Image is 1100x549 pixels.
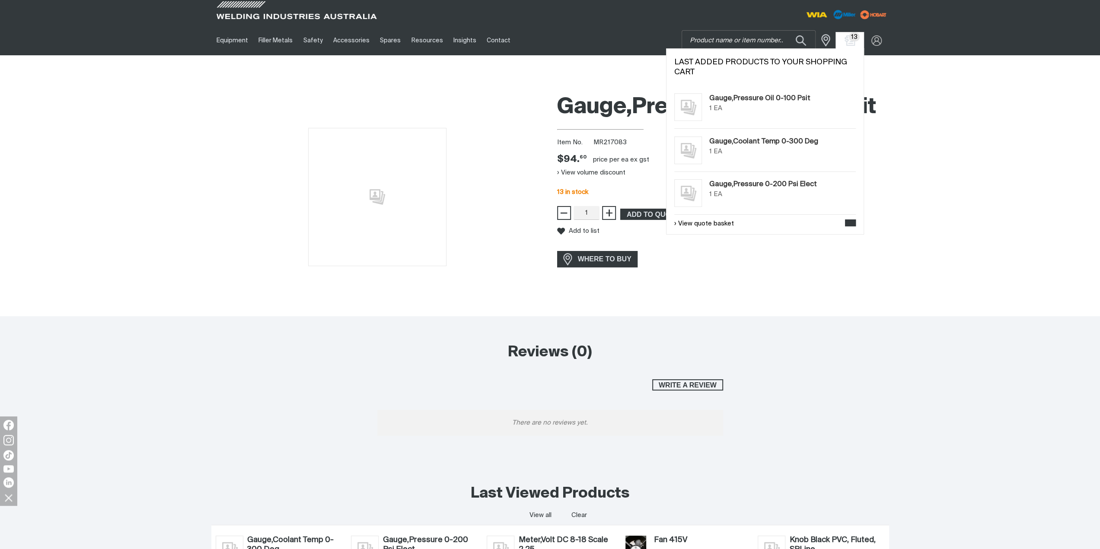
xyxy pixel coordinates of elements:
[674,93,702,121] img: No image for this product
[377,343,723,362] h2: Reviews (0)
[557,251,638,267] a: WHERE TO BUY
[3,420,14,430] img: Facebook
[572,252,637,266] span: WHERE TO BUY
[652,379,723,390] button: Write a review
[654,536,749,545] a: Fan 415V
[211,25,253,55] a: Equipment
[714,147,722,157] div: EA
[682,31,815,50] input: Product name or item number...
[621,209,715,220] span: ADD TO QUOTE BASKET
[3,450,14,460] img: TikTok
[375,25,406,55] a: Spares
[709,93,810,104] a: Gauge,Pressure Oil 0-100 Psit
[709,136,818,147] a: Gauge,Coolant Temp 0-300 Deg
[674,57,856,77] h2: Last added products to your shopping cart
[557,153,587,166] div: Price
[560,206,568,220] span: −
[557,138,592,148] span: Item No.
[3,477,14,488] img: LinkedIn
[406,25,448,55] a: Resources
[557,166,625,180] button: View volume discount
[674,179,702,207] img: No image for this product
[605,206,613,220] span: +
[709,179,817,190] a: Gauge,Pressure 0-200 Psi Elect
[714,190,722,200] div: EA
[570,509,589,521] button: Clear all last viewed products
[593,139,627,146] span: MR217083
[481,25,516,55] a: Contact
[3,465,14,473] img: YouTube
[709,191,712,197] span: 1
[709,148,712,155] span: 1
[557,189,588,195] span: 13 in stock
[674,136,702,164] img: No image for this product
[786,30,816,51] button: Search products
[858,8,889,21] img: miller
[211,25,720,55] nav: Main
[529,511,551,520] a: View all last viewed products
[714,104,722,114] div: EA
[843,35,857,46] a: Shopping cart (13 product(s))
[448,25,481,55] a: Insights
[377,410,723,436] p: There are no reviews yet.
[328,25,375,55] a: Accessories
[709,105,712,111] span: 1
[557,93,889,121] h1: Gauge,Pressure Oil 0-100 Psit
[253,25,298,55] a: Filler Metals
[471,484,630,503] h2: Last Viewed Products
[580,155,587,159] sup: 60
[1,490,16,505] img: hide socials
[630,155,649,164] div: ex gst
[674,219,734,229] a: View quote basket
[849,32,860,41] span: 13
[653,379,722,390] span: Write a review
[298,25,328,55] a: Safety
[557,153,587,166] span: $94.
[308,128,446,266] img: No image for this product
[569,227,599,235] span: Add to list
[557,227,599,235] button: Add to list
[3,435,14,445] img: Instagram
[620,209,716,220] button: Add Gauge,Pressure Oil 0-100 Psit to the shopping cart
[593,155,628,164] div: price per EA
